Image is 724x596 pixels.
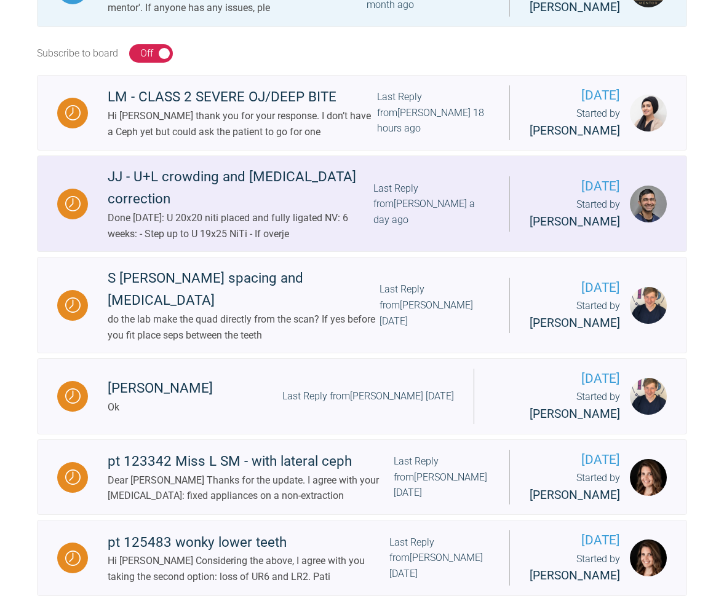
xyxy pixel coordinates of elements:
[282,388,454,404] div: Last Reply from [PERSON_NAME] [DATE]
[37,439,687,516] a: Waitingpt 123342 Miss L SM - with lateral cephDear [PERSON_NAME] Thanks for the update. I agree w...
[530,124,620,138] span: [PERSON_NAME]
[530,176,620,197] span: [DATE]
[530,85,620,106] span: [DATE]
[389,535,490,582] div: Last Reply from [PERSON_NAME] [DATE]
[530,197,620,231] div: Started by
[530,530,620,551] span: [DATE]
[65,297,81,313] img: Waiting
[380,281,490,329] div: Last Reply from [PERSON_NAME] [DATE]
[494,389,620,423] div: Started by
[494,369,620,389] span: [DATE]
[65,469,81,485] img: Waiting
[108,267,380,312] div: S [PERSON_NAME] spacing and [MEDICAL_DATA]
[530,488,620,502] span: [PERSON_NAME]
[377,89,490,136] div: Last Reply from [PERSON_NAME] 18 hours ago
[630,378,667,415] img: Jack Gardner
[108,450,394,472] div: pt 123342 Miss L SM - with lateral ceph
[373,181,490,228] div: Last Reply from [PERSON_NAME] a day ago
[65,388,81,404] img: Waiting
[530,106,620,140] div: Started by
[108,86,377,108] div: LM - CLASS 2 SEVERE OJ/DEEP BITE
[394,453,490,501] div: Last Reply from [PERSON_NAME] [DATE]
[108,531,389,554] div: pt 125483 wonky lower teeth
[630,287,667,324] img: Jack Gardner
[108,553,389,584] div: Hi [PERSON_NAME] Considering the above, I agree with you taking the second option: loss of UR6 an...
[530,470,620,504] div: Started by
[65,105,81,120] img: Waiting
[108,210,373,241] div: Done [DATE]: U 20x20 niti placed and fully ligated NV: 6 weeks: - Step up to U 19x25 NiTi - If ov...
[530,214,620,229] span: [PERSON_NAME]
[37,358,687,434] a: Waiting[PERSON_NAME]OkLast Reply from[PERSON_NAME] [DATE][DATE]Started by [PERSON_NAME]Jack Gardner
[108,108,377,139] div: Hi [PERSON_NAME] thank you for your response. I don’t have a Ceph yet but could ask the patient t...
[530,551,620,586] div: Started by
[65,551,81,566] img: Waiting
[530,298,620,332] div: Started by
[530,450,620,470] span: [DATE]
[630,186,667,222] img: Adam Moosa
[530,407,620,421] span: [PERSON_NAME]
[37,155,687,252] a: WaitingJJ - U+L crowding and [MEDICAL_DATA] correctionDone [DATE]: U 20x20 niti placed and fully ...
[140,45,153,61] div: Off
[108,377,213,399] div: [PERSON_NAME]
[630,539,667,576] img: Alexandra Lee
[108,399,213,415] div: Ok
[65,196,81,211] img: Waiting
[630,95,667,131] img: Attiya Ahmed
[108,312,380,343] div: do the lab make the quad directly from the scan? If yes before you fit place seps between the teeth
[530,568,620,582] span: [PERSON_NAME]
[37,520,687,596] a: Waitingpt 125483 wonky lower teethHi [PERSON_NAME] Considering the above, I agree with you taking...
[630,459,667,496] img: Alexandra Lee
[37,45,118,61] div: Subscribe to board
[530,278,620,298] span: [DATE]
[530,316,620,330] span: [PERSON_NAME]
[108,472,394,504] div: Dear [PERSON_NAME] Thanks for the update. I agree with your [MEDICAL_DATA]: fixed appliances on a...
[108,166,373,210] div: JJ - U+L crowding and [MEDICAL_DATA] correction
[37,257,687,353] a: WaitingS [PERSON_NAME] spacing and [MEDICAL_DATA]do the lab make the quad directly from the scan?...
[37,75,687,151] a: WaitingLM - CLASS 2 SEVERE OJ/DEEP BITEHi [PERSON_NAME] thank you for your response. I don’t have...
